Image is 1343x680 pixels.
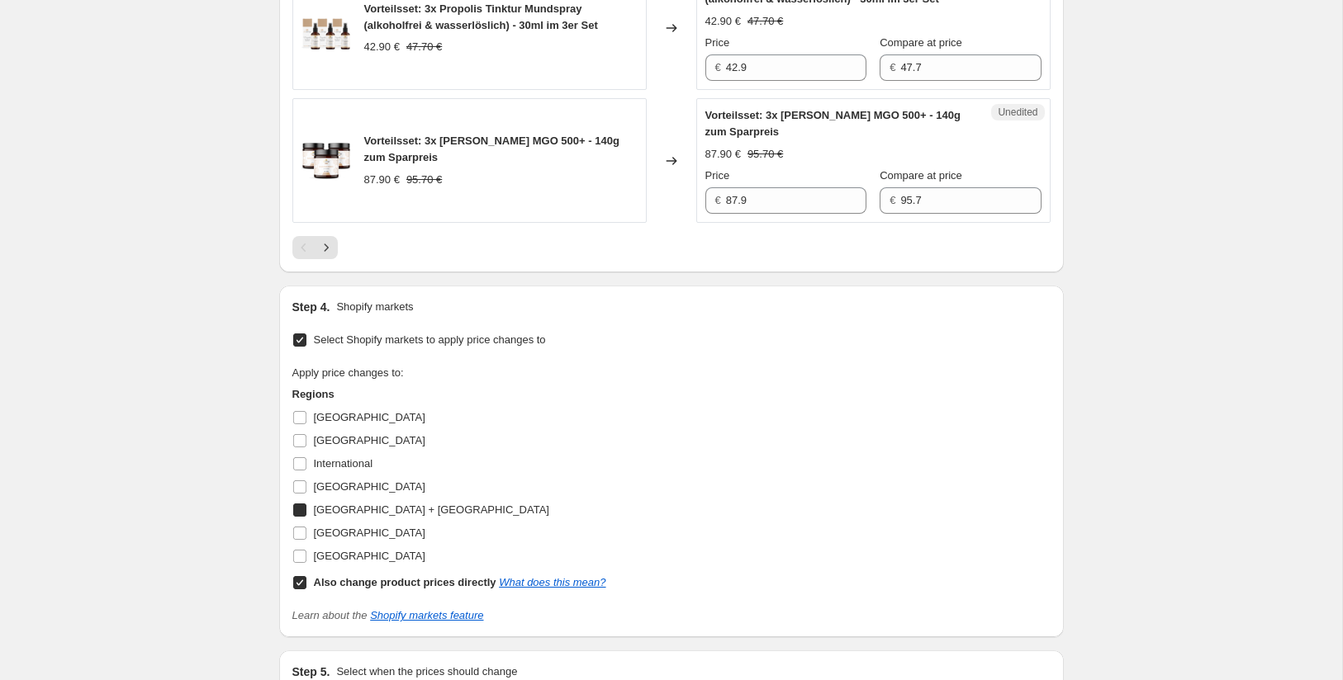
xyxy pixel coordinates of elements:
[705,13,741,30] div: 42.90 €
[747,13,783,30] strike: 47.70 €
[406,39,442,55] strike: 47.70 €
[292,236,338,259] nav: Pagination
[314,411,425,423] span: [GEOGRAPHIC_DATA]
[292,609,484,621] i: Learn about the
[705,169,730,182] span: Price
[315,236,338,259] button: Next
[314,333,546,346] span: Select Shopify markets to apply price changes to
[292,663,330,680] h2: Step 5.
[715,194,721,206] span: €
[301,3,351,53] img: 1_1_1withboxpropolismundspray_3c9a0ea4-bcac-49b9-b56e-61a2fca3d4a6_80x.png
[880,36,962,49] span: Compare at price
[364,135,619,163] span: Vorteilsset: 3x [PERSON_NAME] MGO 500+ - 140g zum Sparpreis
[314,576,496,588] b: Also change product prices directly
[747,146,783,163] strike: 95.70 €
[314,527,425,539] span: [GEOGRAPHIC_DATA]
[890,194,895,206] span: €
[314,434,425,446] span: [GEOGRAPHIC_DATA]
[705,146,741,163] div: 87.90 €
[406,172,442,188] strike: 95.70 €
[314,503,549,516] span: [GEOGRAPHIC_DATA] + [GEOGRAPHIC_DATA]
[364,172,400,188] div: 87.90 €
[715,61,721,73] span: €
[336,299,413,315] p: Shopify markets
[292,386,606,403] h3: Regions
[314,457,373,470] span: International
[370,609,483,621] a: Shopify markets feature
[336,663,517,680] p: Select when the prices should change
[314,480,425,493] span: [GEOGRAPHIC_DATA]
[314,550,425,562] span: [GEOGRAPHIC_DATA]
[301,136,351,186] img: Bedrop-Manuka-Honig-3er-Set2_80x.png
[292,366,404,379] span: Apply price changes to:
[705,109,961,138] span: Vorteilsset: 3x [PERSON_NAME] MGO 500+ - 140g zum Sparpreis
[364,39,400,55] div: 42.90 €
[880,169,962,182] span: Compare at price
[292,299,330,315] h2: Step 4.
[499,576,605,588] a: What does this mean?
[998,106,1037,119] span: Unedited
[890,61,895,73] span: €
[364,2,598,31] span: Vorteilsset: 3x Propolis Tinktur Mundspray (alkoholfrei & wasserlöslich) - 30ml im 3er Set
[705,36,730,49] span: Price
